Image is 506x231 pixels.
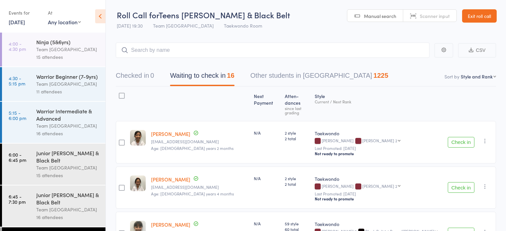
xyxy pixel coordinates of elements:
time: 4:30 - 5:15 pm [9,75,25,86]
div: Style [312,89,445,118]
span: Team [GEOGRAPHIC_DATA] [153,22,214,29]
div: since last grading [285,106,309,115]
div: Junior [PERSON_NAME] & Black Belt [36,149,100,164]
input: Search by name [116,43,429,58]
div: Team [GEOGRAPHIC_DATA] [36,122,100,130]
div: [PERSON_NAME] 2 [362,138,397,143]
div: Taekwondo [315,130,442,137]
span: 2 total [285,181,309,187]
img: image1651651372.png [130,175,146,191]
div: 1225 [374,72,389,79]
label: Sort by [444,73,459,80]
div: [PERSON_NAME] [315,184,442,189]
div: [PERSON_NAME] [315,138,442,144]
span: 2 total [285,136,309,141]
span: Age: [DEMOGRAPHIC_DATA] years 4 months [151,191,234,196]
div: Team [GEOGRAPHIC_DATA] [36,206,100,213]
div: At [48,7,81,18]
span: Taekwondo Room [224,22,262,29]
span: Roll Call for [117,9,159,20]
div: Warrior Intermediate & Advanced [36,107,100,122]
span: [DATE] 19:30 [117,22,143,29]
time: 6:00 - 6:45 pm [9,152,26,163]
div: N/A [254,175,279,181]
a: 6:45 -7:30 pmJunior [PERSON_NAME] & Black BeltTeam [GEOGRAPHIC_DATA]16 attendees [2,185,105,227]
time: 4:00 - 4:30 pm [9,41,26,52]
div: [PERSON_NAME] 2 [362,184,397,188]
a: 4:00 -4:30 pmNinja (5&6yrs)Team [GEOGRAPHIC_DATA]15 attendees [2,33,105,66]
div: N/A [254,130,279,136]
small: Willams_lee@icloud.com [151,139,249,144]
div: Next Payment [251,89,282,118]
div: 15 attendees [36,53,100,61]
div: 16 attendees [36,130,100,137]
button: Checked in0 [116,68,154,86]
time: 6:45 - 7:30 pm [9,194,26,204]
button: CSV [458,43,496,58]
button: Other students in [GEOGRAPHIC_DATA]1225 [251,68,389,86]
a: [PERSON_NAME] [151,130,190,137]
div: 16 attendees [36,213,100,221]
div: Not ready to promote [315,196,442,201]
button: Waiting to check in16 [170,68,234,86]
a: [DATE] [9,18,25,26]
span: Age: [DEMOGRAPHIC_DATA] years 2 months [151,145,234,151]
div: Warrior Beginner (7-9yrs) [36,73,100,80]
a: 4:30 -5:15 pmWarrior Beginner (7-9yrs)Team [GEOGRAPHIC_DATA]11 attendees [2,67,105,101]
div: 15 attendees [36,172,100,179]
span: 59 style [285,221,309,226]
time: 5:15 - 6:00 pm [9,110,26,121]
div: Current / Next Rank [315,99,442,104]
div: Ninja (5&6yrs) [36,38,100,46]
div: Taekwondo [315,175,442,182]
div: Team [GEOGRAPHIC_DATA] [36,164,100,172]
div: 16 [227,72,234,79]
img: image1651651368.png [130,130,146,146]
div: Taekwondo [315,221,442,227]
span: 2 style [285,175,309,181]
span: 2 style [285,130,309,136]
div: Team [GEOGRAPHIC_DATA] [36,80,100,88]
span: Scanner input [420,13,450,19]
div: Junior [PERSON_NAME] & Black Belt [36,191,100,206]
a: [PERSON_NAME] [151,221,190,228]
button: Check in [448,182,474,193]
div: N/A [254,221,279,226]
div: Events for [9,7,41,18]
button: Check in [448,137,474,148]
a: 6:00 -6:45 pmJunior [PERSON_NAME] & Black BeltTeam [GEOGRAPHIC_DATA]15 attendees [2,144,105,185]
div: 0 [150,72,154,79]
small: Willams_lee@icloud.com [151,185,249,189]
a: Exit roll call [462,9,497,23]
div: Any location [48,18,81,26]
div: Team [GEOGRAPHIC_DATA] [36,46,100,53]
div: Not ready to promote [315,151,442,156]
span: Manual search [364,13,396,19]
div: Atten­dances [282,89,312,118]
span: Teens [PERSON_NAME] & Black Belt [159,9,290,20]
small: Last Promoted: [DATE] [315,146,442,151]
a: [PERSON_NAME] [151,176,190,183]
a: 5:15 -6:00 pmWarrior Intermediate & AdvancedTeam [GEOGRAPHIC_DATA]16 attendees [2,102,105,143]
small: Last Promoted: [DATE] [315,191,442,196]
div: 11 attendees [36,88,100,95]
div: Style and Rank [461,73,493,80]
